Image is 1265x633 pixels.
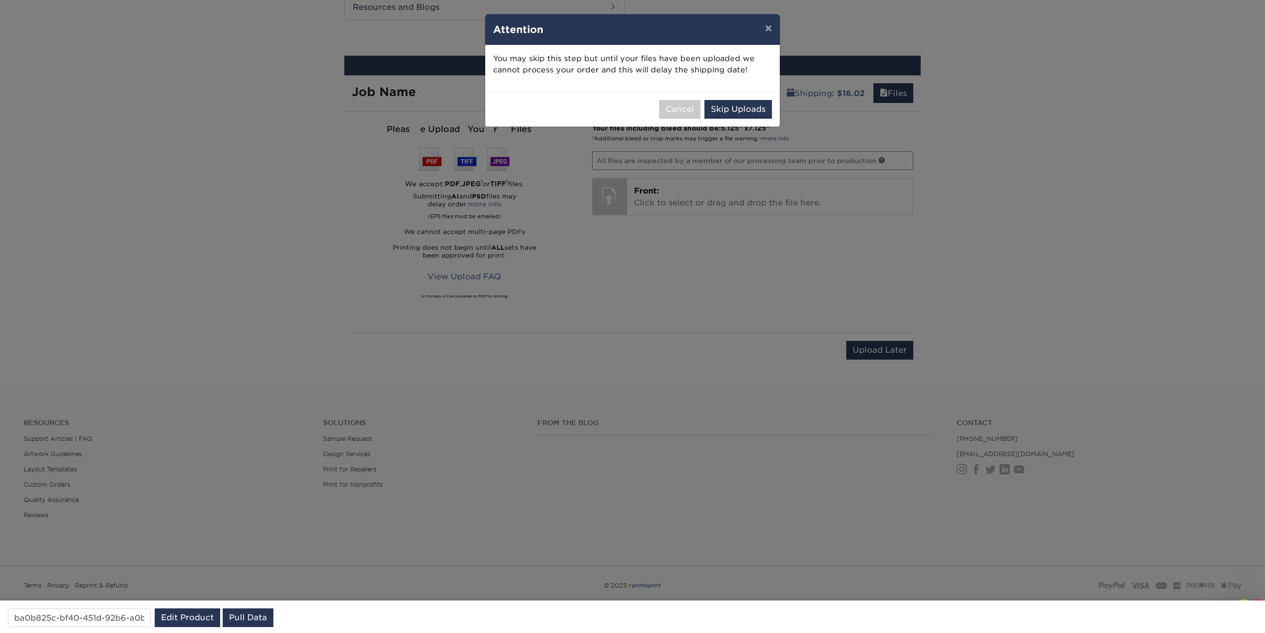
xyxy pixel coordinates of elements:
[493,22,772,37] h4: Attention
[1252,600,1263,607] span: 11
[223,608,273,627] a: Pull Data
[704,100,772,119] button: Skip Uploads
[659,100,700,119] button: Cancel
[1232,600,1255,623] iframe: Intercom live chat
[493,53,772,76] p: You may skip this step but until your files have been uploaded we cannot process your order and t...
[155,608,220,627] a: Edit Product
[757,14,780,42] button: ×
